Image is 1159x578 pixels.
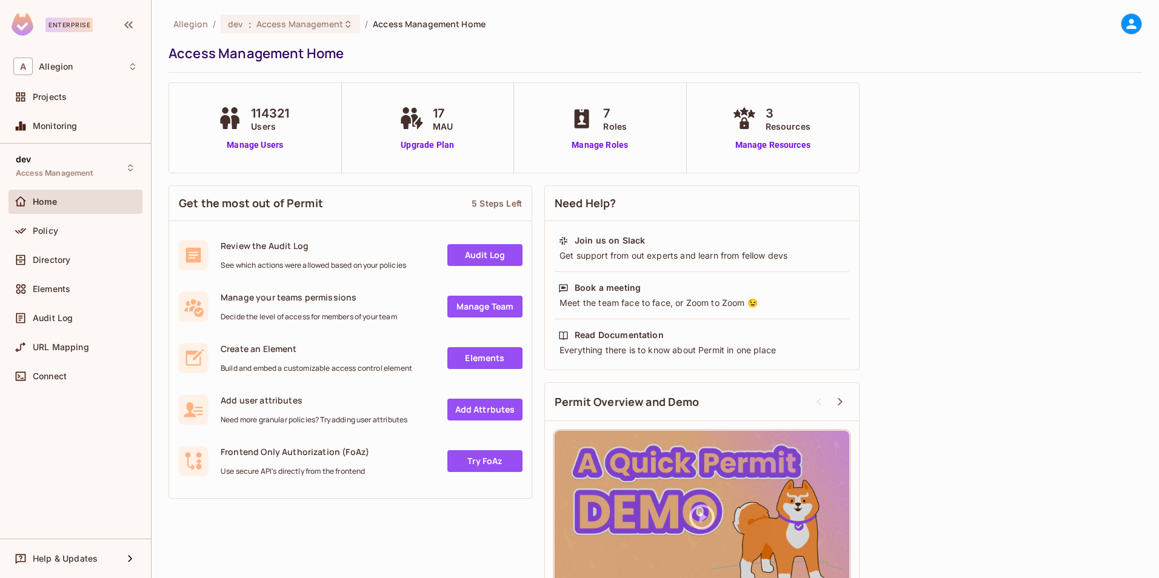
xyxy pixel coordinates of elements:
[33,92,67,102] span: Projects
[558,344,846,356] div: Everything there is to know about Permit in one place
[472,198,522,209] div: 5 Steps Left
[221,291,397,303] span: Manage your teams permissions
[228,18,243,30] span: dev
[12,13,33,36] img: SReyMgAAAABJRU5ErkJggg==
[433,104,453,122] span: 17
[558,250,846,262] div: Get support from out experts and learn from fellow devs
[221,415,407,425] span: Need more granular policies? Try adding user attributes
[433,120,453,133] span: MAU
[221,312,397,322] span: Decide the level of access for members of your team
[447,450,523,472] a: Try FoAz
[221,446,369,457] span: Frontend Only Authorization (FoAz)
[447,347,523,369] a: Elements
[39,62,73,71] span: Workspace: Allegion
[396,139,459,151] a: Upgrade Plan
[567,139,633,151] a: Manage Roles
[221,364,412,373] span: Build and embed a customizable access control element
[221,343,412,354] span: Create an Element
[558,297,846,309] div: Meet the team face to face, or Zoom to Zoom 😉
[33,554,98,563] span: Help & Updates
[729,139,817,151] a: Manage Resources
[251,104,289,122] span: 114321
[13,58,33,75] span: A
[221,394,407,406] span: Add user attributes
[575,234,645,247] div: Join us on Slack
[603,120,627,133] span: Roles
[33,313,73,323] span: Audit Log
[33,226,58,236] span: Policy
[447,296,523,317] a: Manage Team
[766,104,810,122] span: 3
[173,18,208,30] span: the active workspace
[169,44,1136,62] div: Access Management Home
[33,197,58,207] span: Home
[16,168,93,178] span: Access Management
[45,18,93,32] div: Enterprise
[373,18,486,30] span: Access Management Home
[215,139,295,151] a: Manage Users
[575,329,664,341] div: Read Documentation
[221,261,406,270] span: See which actions were allowed based on your policies
[213,18,216,30] li: /
[766,120,810,133] span: Resources
[447,399,523,420] a: Add Attrbutes
[447,244,523,266] a: Audit Log
[555,196,616,211] span: Need Help?
[575,282,641,294] div: Book a meeting
[365,18,368,30] li: /
[33,342,89,352] span: URL Mapping
[221,240,406,251] span: Review the Audit Log
[221,467,369,476] span: Use secure API's directly from the frontend
[555,394,700,410] span: Permit Overview and Demo
[179,196,323,211] span: Get the most out of Permit
[16,154,31,164] span: dev
[256,18,343,30] span: Access Management
[33,371,67,381] span: Connect
[33,284,70,294] span: Elements
[251,120,289,133] span: Users
[603,104,627,122] span: 7
[33,255,70,265] span: Directory
[248,19,252,29] span: :
[33,121,78,131] span: Monitoring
